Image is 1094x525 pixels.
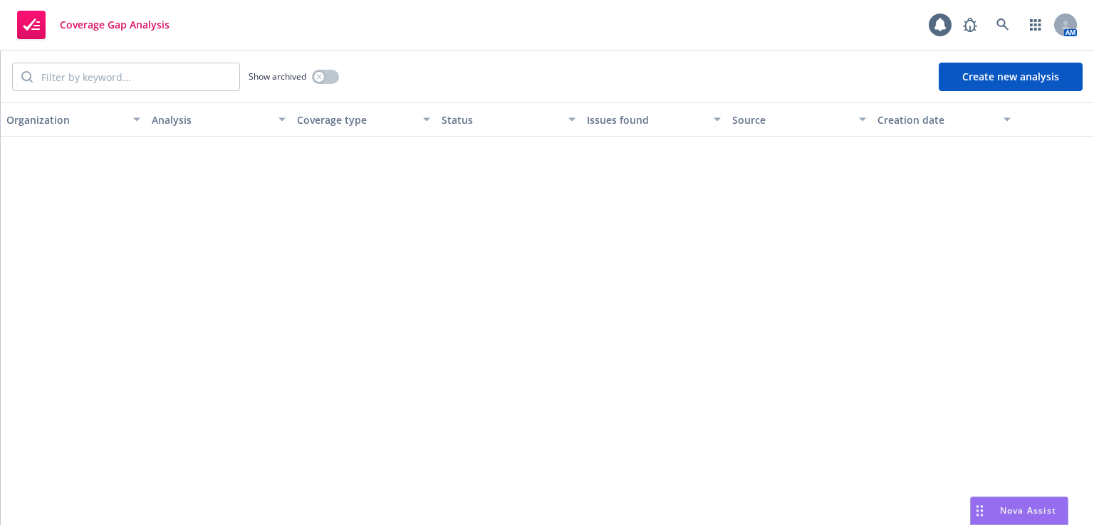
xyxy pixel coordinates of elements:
button: Creation date [872,102,1017,137]
div: Creation date [877,112,996,127]
button: Nova Assist [970,497,1068,525]
span: Coverage Gap Analysis [60,19,170,31]
div: Status [442,112,560,127]
input: Filter by keyword... [33,63,239,90]
button: Analysis [146,102,291,137]
div: Coverage type [297,112,415,127]
span: Show archived [249,70,306,83]
div: Analysis [152,112,270,127]
span: Nova Assist [1000,504,1056,516]
button: Coverage type [291,102,437,137]
div: Issues found [587,112,705,127]
div: Drag to move [971,497,989,524]
div: Source [732,112,850,127]
a: Switch app [1021,11,1050,39]
button: Create new analysis [939,63,1083,91]
button: Source [726,102,872,137]
button: Issues found [581,102,726,137]
button: Organization [1,102,146,137]
a: Coverage Gap Analysis [11,5,175,45]
div: Organization [6,112,125,127]
svg: Search [21,71,33,83]
a: Search [989,11,1017,39]
button: Status [436,102,581,137]
a: Report a Bug [956,11,984,39]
